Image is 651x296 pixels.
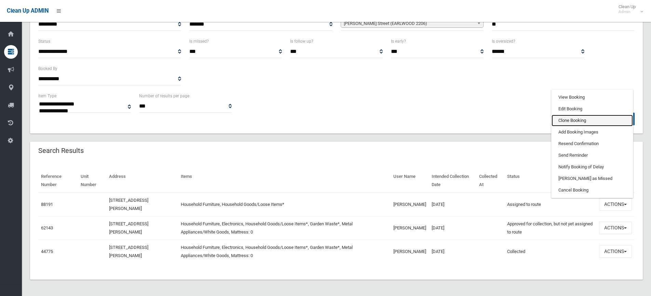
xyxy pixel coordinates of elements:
label: Item Type [38,92,56,100]
td: Household Furniture, Electronics, Household Goods/Loose Items*, Garden Waste*, Metal Appliances/W... [178,216,391,240]
span: [PERSON_NAME] Street (EARLWOOD 2206) [344,19,474,28]
label: Is early? [391,38,406,45]
th: Status [504,169,596,193]
a: [STREET_ADDRESS][PERSON_NAME] [109,221,148,235]
td: Household Furniture, Household Goods/Loose Items* [178,193,391,216]
a: Send Reminder [552,150,633,161]
label: Status [38,38,50,45]
label: Is follow up? [290,38,313,45]
td: [PERSON_NAME] [391,193,429,216]
td: Collected [504,240,596,263]
button: Actions [599,198,632,211]
th: User Name [391,169,429,193]
a: Edit Booking [552,103,633,115]
th: Intended Collection Date [429,169,476,193]
td: [PERSON_NAME] [391,216,429,240]
a: Cancel Booking [552,184,633,196]
a: Resend Confirmation [552,138,633,150]
button: Actions [599,245,632,258]
a: [STREET_ADDRESS][PERSON_NAME] [109,245,148,258]
label: Number of results per page [139,92,189,100]
a: View Booking [552,91,633,103]
td: [DATE] [429,216,476,240]
a: [STREET_ADDRESS][PERSON_NAME] [109,198,148,211]
label: Is missed? [189,38,209,45]
button: Actions [599,222,632,234]
th: Unit Number [78,169,106,193]
a: Notify Booking of Delay [552,161,633,173]
td: [PERSON_NAME] [391,240,429,263]
small: Admin [619,9,636,14]
header: Search Results [30,144,92,157]
th: Items [178,169,391,193]
a: Clone Booking [552,115,633,126]
label: Is oversized? [492,38,515,45]
span: Clean Up ADMIN [7,8,49,14]
td: [DATE] [429,193,476,216]
label: Booked By [38,65,57,72]
a: 62143 [41,225,53,230]
td: [DATE] [429,240,476,263]
td: Assigned to route [504,193,596,216]
span: Clean Up [615,4,642,14]
th: Reference Number [38,169,78,193]
a: 44775 [41,249,53,254]
th: Address [106,169,178,193]
a: 88191 [41,202,53,207]
td: Household Furniture, Electronics, Household Goods/Loose Items*, Garden Waste*, Metal Appliances/W... [178,240,391,263]
th: Collected At [476,169,504,193]
td: Approved for collection, but not yet assigned to route [504,216,596,240]
a: Add Booking Images [552,126,633,138]
a: [PERSON_NAME] as Missed [552,173,633,184]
